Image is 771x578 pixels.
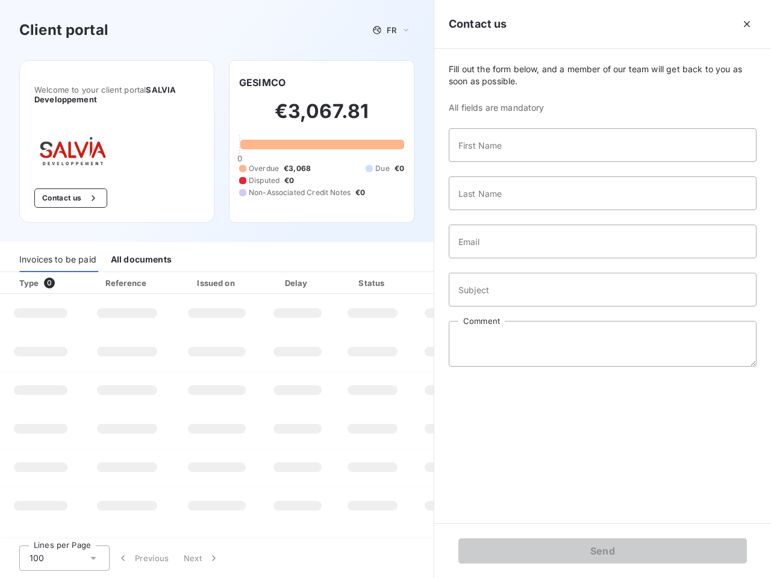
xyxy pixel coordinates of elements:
[337,277,408,289] div: Status
[284,163,311,174] span: €3,068
[237,154,242,163] span: 0
[449,102,757,114] span: All fields are mandatory
[355,187,365,198] span: €0
[395,163,404,174] span: €0
[413,277,490,289] div: Amount
[284,175,294,186] span: €0
[387,25,396,35] span: FR
[249,175,279,186] span: Disputed
[19,247,96,272] div: Invoices to be paid
[19,19,108,41] h3: Client portal
[110,545,176,571] button: Previous
[30,552,44,564] span: 100
[449,225,757,258] input: placeholder
[105,278,146,288] div: Reference
[34,85,199,104] span: Welcome to your client portal
[239,75,286,90] h6: GESIMCO
[249,163,279,174] span: Overdue
[458,538,747,564] button: Send
[449,176,757,210] input: placeholder
[449,128,757,162] input: placeholder
[239,99,404,135] h2: €3,067.81
[34,133,111,169] img: Company logo
[449,273,757,306] input: placeholder
[176,545,227,571] button: Next
[263,277,332,289] div: Delay
[44,278,55,288] span: 0
[12,277,79,289] div: Type
[34,85,176,104] span: SALVIA Developpement
[449,16,507,33] h5: Contact us
[449,63,757,87] span: Fill out the form below, and a member of our team will get back to you as soon as possible.
[34,188,107,208] button: Contact us
[175,277,258,289] div: Issued on
[111,247,172,272] div: All documents
[249,187,351,198] span: Non-Associated Credit Notes
[375,163,389,174] span: Due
